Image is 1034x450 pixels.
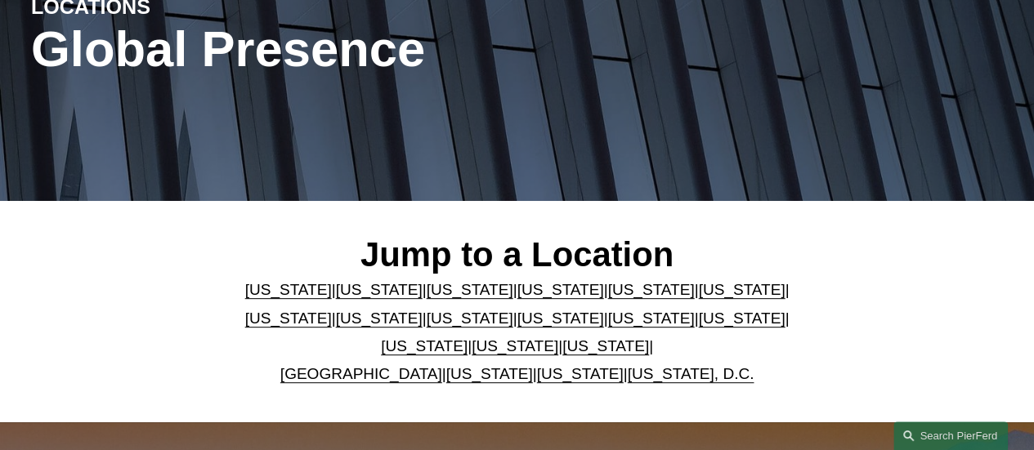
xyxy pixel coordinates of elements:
[698,310,785,327] a: [US_STATE]
[446,365,533,382] a: [US_STATE]
[234,276,801,388] p: | | | | | | | | | | | | | | | | | |
[245,281,332,298] a: [US_STATE]
[628,365,754,382] a: [US_STATE], D.C.
[517,310,604,327] a: [US_STATE]
[31,20,679,78] h1: Global Presence
[427,281,513,298] a: [US_STATE]
[517,281,604,298] a: [US_STATE]
[245,310,332,327] a: [US_STATE]
[893,421,1008,450] a: Search this site
[336,281,423,298] a: [US_STATE]
[234,234,801,276] h2: Jump to a Location
[472,337,558,354] a: [US_STATE]
[381,337,468,354] a: [US_STATE]
[607,281,694,298] a: [US_STATE]
[427,310,513,327] a: [US_STATE]
[607,310,694,327] a: [US_STATE]
[280,365,442,382] a: [GEOGRAPHIC_DATA]
[537,365,624,382] a: [US_STATE]
[562,337,649,354] a: [US_STATE]
[698,281,785,298] a: [US_STATE]
[336,310,423,327] a: [US_STATE]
